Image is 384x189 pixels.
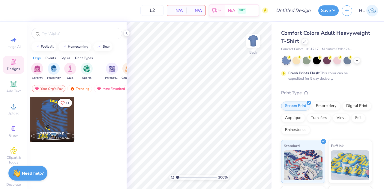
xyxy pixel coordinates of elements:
span: Game Day [121,76,135,80]
button: football [31,42,56,51]
div: Transfers [307,114,331,123]
img: Game Day Image [125,65,132,72]
button: bear [93,42,112,51]
button: filter button [105,63,119,80]
div: Foil [351,114,365,123]
span: Comfort Colors [281,47,303,52]
span: Sports [82,76,91,80]
div: Orgs [33,55,41,61]
div: filter for Fraternity [47,63,61,80]
span: Image AI [7,44,21,49]
span: Clipart & logos [3,155,24,165]
img: trend_line.gif [35,45,40,49]
img: Sorority Image [34,65,41,72]
strong: Need help? [22,170,43,176]
div: Trending [67,85,92,92]
button: homecoming [58,42,91,51]
button: Save [318,5,339,16]
div: football [41,45,54,48]
div: filter for Club [64,63,76,80]
span: Parent's Weekend [105,76,119,80]
span: Add Text [6,89,21,93]
img: most_fav.gif [34,87,39,91]
span: Minimum Order: 24 + [322,47,352,52]
input: Untitled Design [271,4,315,16]
div: This color can be expedited for 5 day delivery. [288,70,362,81]
span: Greek [9,133,18,138]
button: filter button [64,63,76,80]
span: Sigma Alpha Epsilon, [GEOGRAPHIC_DATA][US_STATE] [40,136,72,140]
div: bear [103,45,110,48]
div: Events [45,55,56,61]
div: filter for Sorority [31,63,43,80]
div: Screen Print [281,102,310,111]
div: Embroidery [312,102,340,111]
span: N/A [171,7,183,14]
span: Fraternity [47,76,61,80]
div: filter for Game Day [121,63,135,80]
div: Digital Print [342,102,371,111]
div: Rhinestones [281,126,310,134]
span: Designs [7,66,20,71]
img: Fraternity Image [50,65,57,72]
input: Try "Alpha" [41,31,118,37]
div: Print Type [281,90,372,96]
button: filter button [31,63,43,80]
span: Sorority [32,76,43,80]
button: filter button [47,63,61,80]
span: 100 % [218,175,228,180]
img: Back [247,35,259,47]
span: Comfort Colors Adult Heavyweight T-Shirt [281,29,370,45]
div: Your Org's Fav [32,85,65,92]
img: Puff Ink [331,150,370,180]
span: HL [359,7,365,14]
div: Print Types [75,55,93,61]
div: Vinyl [333,114,349,123]
span: Upload [7,111,19,116]
div: Back [249,50,257,55]
span: Club [67,76,73,80]
img: Parent's Weekend Image [109,65,115,72]
img: Sports Image [83,65,90,72]
span: Puff Ink [331,143,343,149]
div: filter for Parent's Weekend [105,63,119,80]
button: filter button [121,63,135,80]
span: N/A [228,7,235,14]
div: homecoming [68,45,88,48]
button: filter button [81,63,93,80]
button: Like [58,99,72,107]
img: trend_line.gif [62,45,67,49]
span: # C1717 [306,47,319,52]
div: Styles [61,55,70,61]
a: HL [359,5,378,16]
img: most_fav.gif [97,87,101,91]
span: FREE [239,8,245,13]
span: Standard [284,143,300,149]
img: Club Image [67,65,73,72]
div: Applique [281,114,305,123]
img: trend_line.gif [97,45,101,49]
span: N/A [190,7,202,14]
span: [PERSON_NAME] [40,131,64,136]
span: 11 [66,102,69,105]
input: – – [140,5,164,16]
div: filter for Sports [81,63,93,80]
img: trending.gif [70,87,75,91]
span: Decorate [6,182,21,187]
strong: Fresh Prints Flash: [288,71,320,75]
img: Standard [284,150,322,180]
div: Most Favorited [94,85,128,92]
img: Hannah Lake [366,5,378,16]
